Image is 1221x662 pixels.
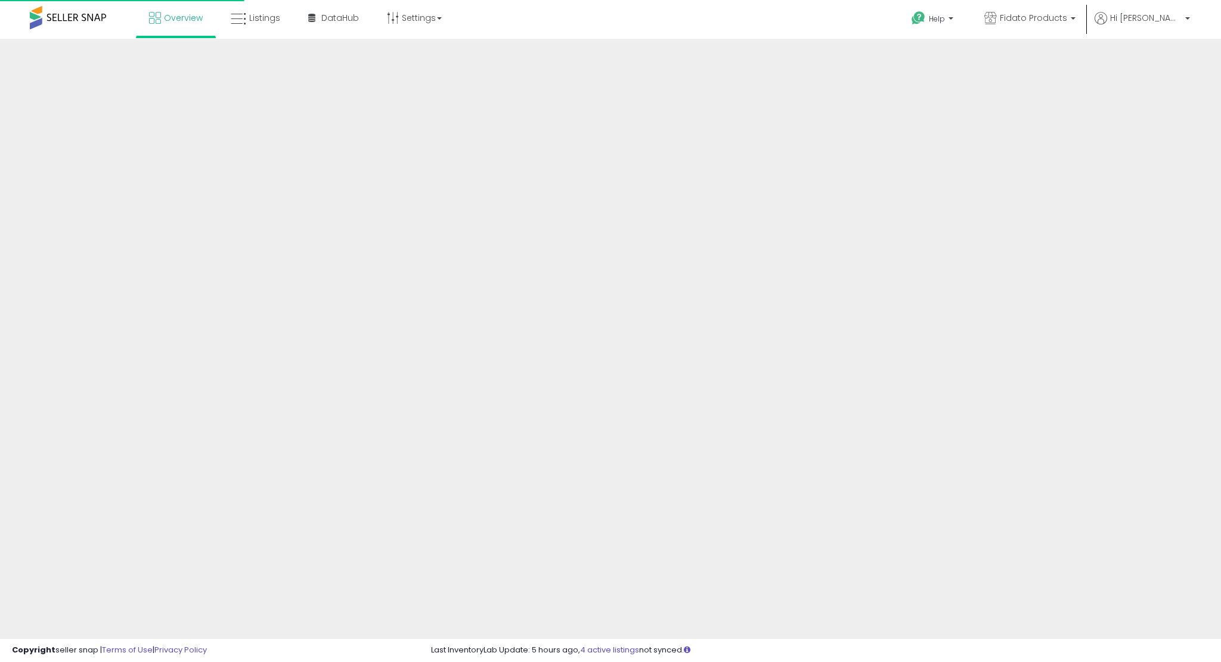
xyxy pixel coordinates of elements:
[321,12,359,24] span: DataHub
[1095,12,1190,39] a: Hi [PERSON_NAME]
[1110,12,1182,24] span: Hi [PERSON_NAME]
[929,14,945,24] span: Help
[911,11,926,26] i: Get Help
[902,2,965,39] a: Help
[164,12,203,24] span: Overview
[249,12,280,24] span: Listings
[1000,12,1067,24] span: Fidato Products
